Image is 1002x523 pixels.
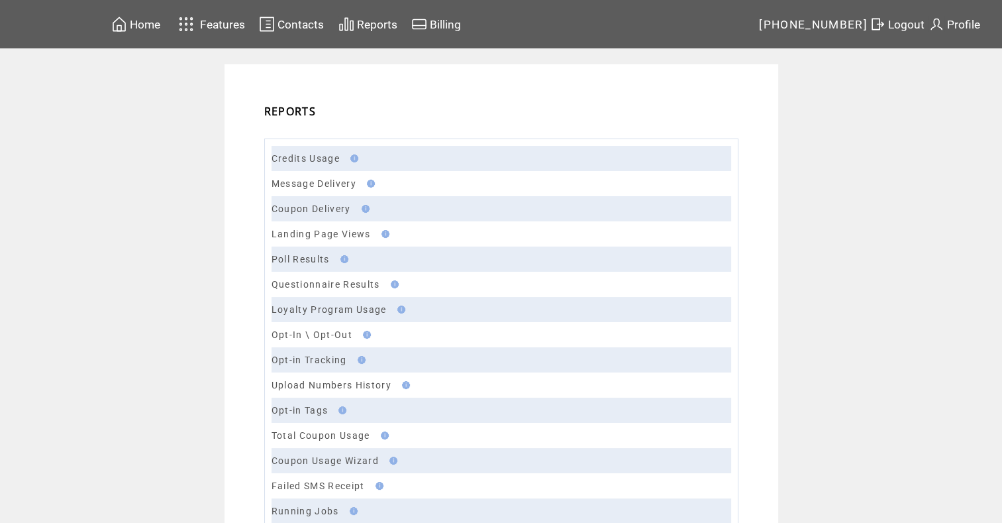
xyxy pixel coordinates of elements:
[346,507,358,515] img: help.gif
[759,18,868,31] span: [PHONE_NUMBER]
[272,203,351,214] a: Coupon Delivery
[393,306,405,314] img: help.gif
[272,455,379,466] a: Coupon Usage Wizard
[357,18,397,31] span: Reports
[111,16,127,32] img: home.svg
[385,457,397,465] img: help.gif
[377,432,389,439] img: help.gif
[398,381,410,389] img: help.gif
[272,178,356,189] a: Message Delivery
[109,14,162,34] a: Home
[411,16,427,32] img: creidtcard.svg
[272,430,370,441] a: Total Coupon Usage
[334,406,346,414] img: help.gif
[272,405,328,416] a: Opt-in Tags
[354,356,366,364] img: help.gif
[272,506,339,516] a: Running Jobs
[272,279,380,290] a: Questionnaire Results
[409,14,463,34] a: Billing
[257,14,326,34] a: Contacts
[259,16,275,32] img: contacts.svg
[338,16,354,32] img: chart.svg
[175,13,198,35] img: features.svg
[272,229,371,239] a: Landing Page Views
[363,180,375,188] img: help.gif
[272,153,340,164] a: Credits Usage
[272,380,391,390] a: Upload Numbers History
[272,481,365,491] a: Failed SMS Receipt
[430,18,461,31] span: Billing
[387,280,399,288] img: help.gif
[888,18,925,31] span: Logout
[377,230,389,238] img: help.gif
[173,11,248,37] a: Features
[346,154,358,162] img: help.gif
[277,18,324,31] span: Contacts
[130,18,160,31] span: Home
[372,482,383,490] img: help.gif
[272,304,387,315] a: Loyalty Program Usage
[947,18,980,31] span: Profile
[928,16,944,32] img: profile.svg
[264,104,316,119] span: REPORTS
[870,16,885,32] img: exit.svg
[272,355,347,365] a: Opt-in Tracking
[336,14,399,34] a: Reports
[868,14,927,34] a: Logout
[272,254,330,264] a: Poll Results
[336,255,348,263] img: help.gif
[927,14,982,34] a: Profile
[272,329,352,340] a: Opt-In \ Opt-Out
[359,331,371,339] img: help.gif
[200,18,245,31] span: Features
[358,205,370,213] img: help.gif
